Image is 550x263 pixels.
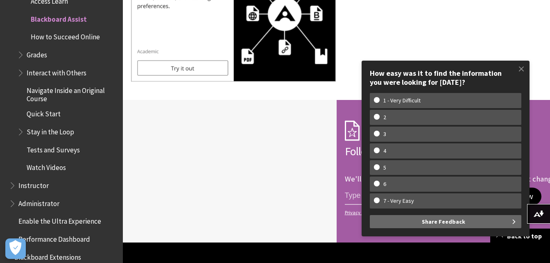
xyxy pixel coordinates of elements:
[27,84,117,103] span: Navigate Inside an Original Course
[374,197,423,204] w-span: 7 - Very Easy
[18,232,90,243] span: Performance Dashboard
[5,238,26,259] button: Open Preferences
[374,131,396,138] w-span: 3
[422,215,465,228] span: Share Feedback
[490,229,550,244] a: Back to top
[14,250,81,261] span: Blackboard Extensions
[27,161,66,172] span: Watch Videos
[18,197,59,208] span: Administrator
[18,215,101,226] span: Enable the Ultra Experience
[374,164,396,171] w-span: 5
[345,188,503,205] input: email address
[27,107,61,118] span: Quick Start
[27,125,74,136] span: Stay in the Loop
[27,66,86,77] span: Interact with Others
[370,69,521,86] div: How easy was it to find the information you were looking for [DATE]?
[374,147,396,154] w-span: 4
[374,114,396,121] w-span: 2
[374,181,396,188] w-span: 6
[31,30,100,41] span: How to Succeed Online
[370,215,521,228] button: Share Feedback
[374,97,430,104] w-span: 1 - Very Difficult
[31,12,87,23] span: Blackboard Assist
[18,179,49,190] span: Instructor
[27,143,80,154] span: Tests and Surveys
[345,120,360,141] img: Subscription Icon
[27,48,47,59] span: Grades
